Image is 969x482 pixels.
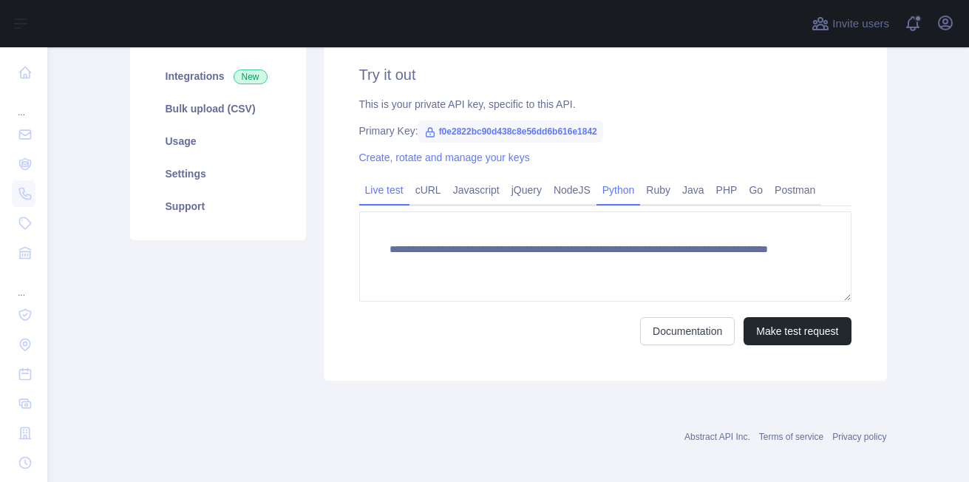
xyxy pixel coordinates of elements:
[640,317,735,345] a: Documentation
[744,317,851,345] button: Make test request
[418,120,603,143] span: f0e2822bc90d438c8e56dd6b616e1842
[148,125,288,157] a: Usage
[506,178,548,202] a: jQuery
[359,178,409,202] a: Live test
[447,178,506,202] a: Javascript
[148,157,288,190] a: Settings
[684,432,750,442] a: Abstract API Inc.
[148,190,288,223] a: Support
[12,269,35,299] div: ...
[640,178,676,202] a: Ruby
[359,97,851,112] div: This is your private API key, specific to this API.
[359,152,530,163] a: Create, rotate and manage your keys
[359,64,851,85] h2: Try it out
[832,16,889,33] span: Invite users
[548,178,596,202] a: NodeJS
[234,69,268,84] span: New
[148,92,288,125] a: Bulk upload (CSV)
[148,60,288,92] a: Integrations New
[743,178,769,202] a: Go
[759,432,823,442] a: Terms of service
[769,178,821,202] a: Postman
[676,178,710,202] a: Java
[596,178,641,202] a: Python
[809,12,892,35] button: Invite users
[12,89,35,118] div: ...
[359,123,851,138] div: Primary Key:
[710,178,744,202] a: PHP
[409,178,447,202] a: cURL
[832,432,886,442] a: Privacy policy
